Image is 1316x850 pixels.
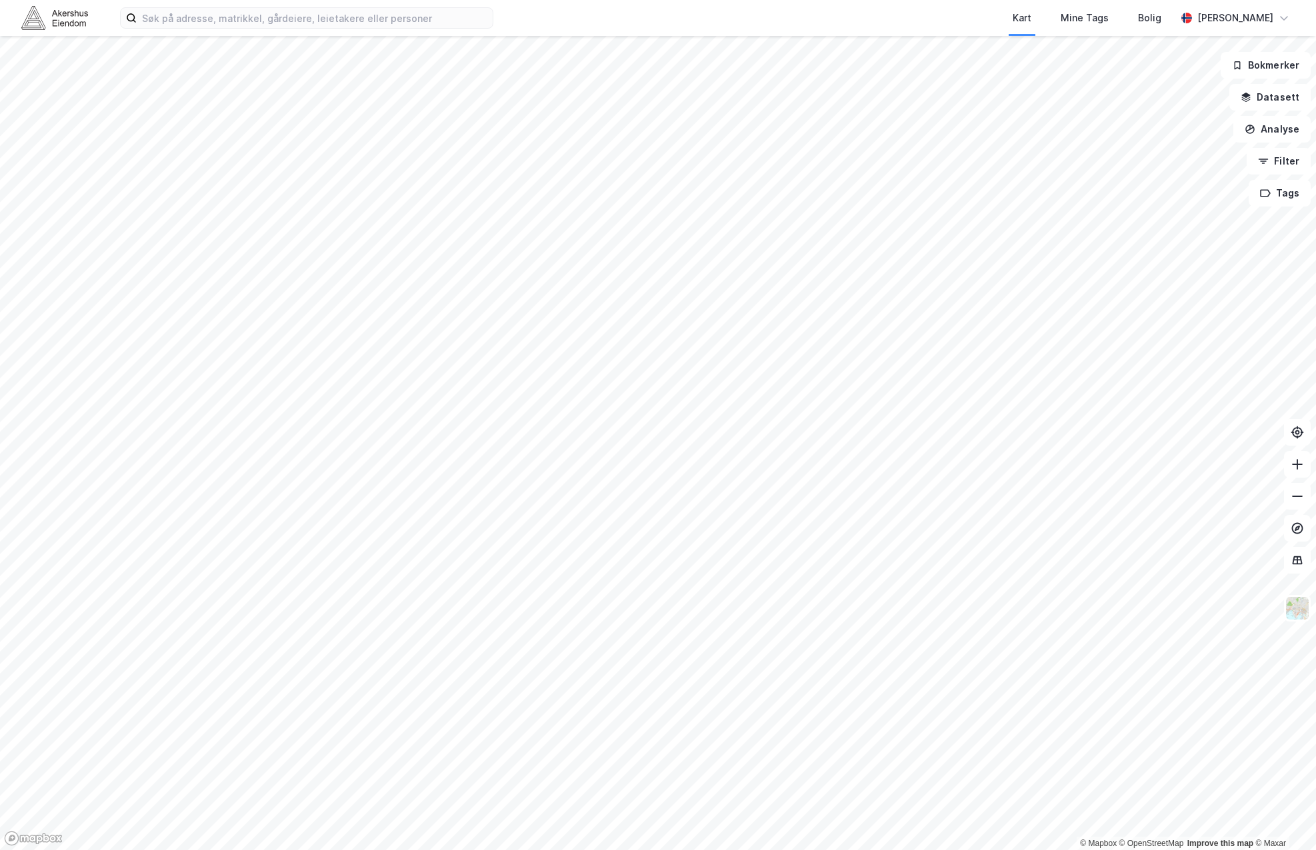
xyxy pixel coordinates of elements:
[1221,52,1311,79] button: Bokmerker
[137,8,493,28] input: Søk på adresse, matrikkel, gårdeiere, leietakere eller personer
[1138,10,1161,26] div: Bolig
[1229,84,1311,111] button: Datasett
[1119,839,1184,848] a: OpenStreetMap
[1233,116,1311,143] button: Analyse
[1197,10,1273,26] div: [PERSON_NAME]
[1249,786,1316,850] iframe: Chat Widget
[1285,596,1310,621] img: Z
[1080,839,1117,848] a: Mapbox
[1061,10,1109,26] div: Mine Tags
[21,6,88,29] img: akershus-eiendom-logo.9091f326c980b4bce74ccdd9f866810c.svg
[1187,839,1253,848] a: Improve this map
[1013,10,1031,26] div: Kart
[4,831,63,846] a: Mapbox homepage
[1247,148,1311,175] button: Filter
[1249,180,1311,207] button: Tags
[1249,786,1316,850] div: Kontrollprogram for chat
